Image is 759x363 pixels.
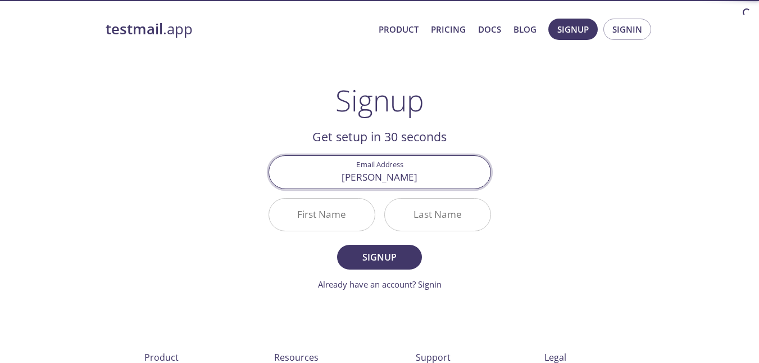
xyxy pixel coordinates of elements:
strong: testmail [106,19,163,39]
span: Signup [557,22,589,37]
button: Signup [337,245,421,270]
h2: Get setup in 30 seconds [269,127,491,146]
button: Signup [548,19,598,40]
a: Blog [513,22,537,37]
button: Signin [603,19,651,40]
span: Signin [612,22,642,37]
a: Docs [478,22,501,37]
span: Signup [349,249,409,265]
a: Pricing [431,22,466,37]
a: Already have an account? Signin [318,279,442,290]
h1: Signup [335,83,424,117]
a: Product [379,22,419,37]
a: testmail.app [106,20,370,39]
